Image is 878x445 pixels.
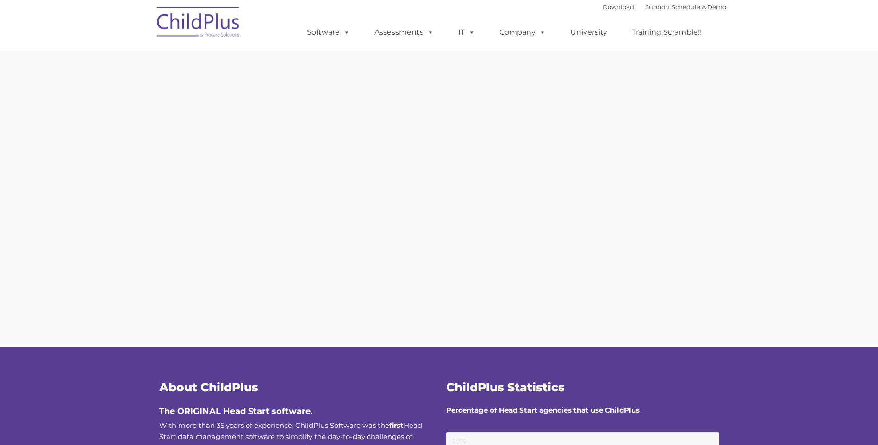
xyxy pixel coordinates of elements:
span: ChildPlus Statistics [446,380,565,394]
a: University [561,23,616,42]
a: Software [298,23,359,42]
a: Assessments [365,23,443,42]
a: Schedule A Demo [672,3,726,11]
span: About ChildPlus [159,380,258,394]
a: IT [449,23,484,42]
font: | [603,3,726,11]
span: The ORIGINAL Head Start software. [159,406,313,416]
img: ChildPlus by Procare Solutions [152,0,245,47]
a: Download [603,3,634,11]
a: Support [645,3,670,11]
a: Training Scramble!! [623,23,711,42]
a: Company [490,23,555,42]
strong: Percentage of Head Start agencies that use ChildPlus [446,406,640,414]
b: first [389,421,404,430]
